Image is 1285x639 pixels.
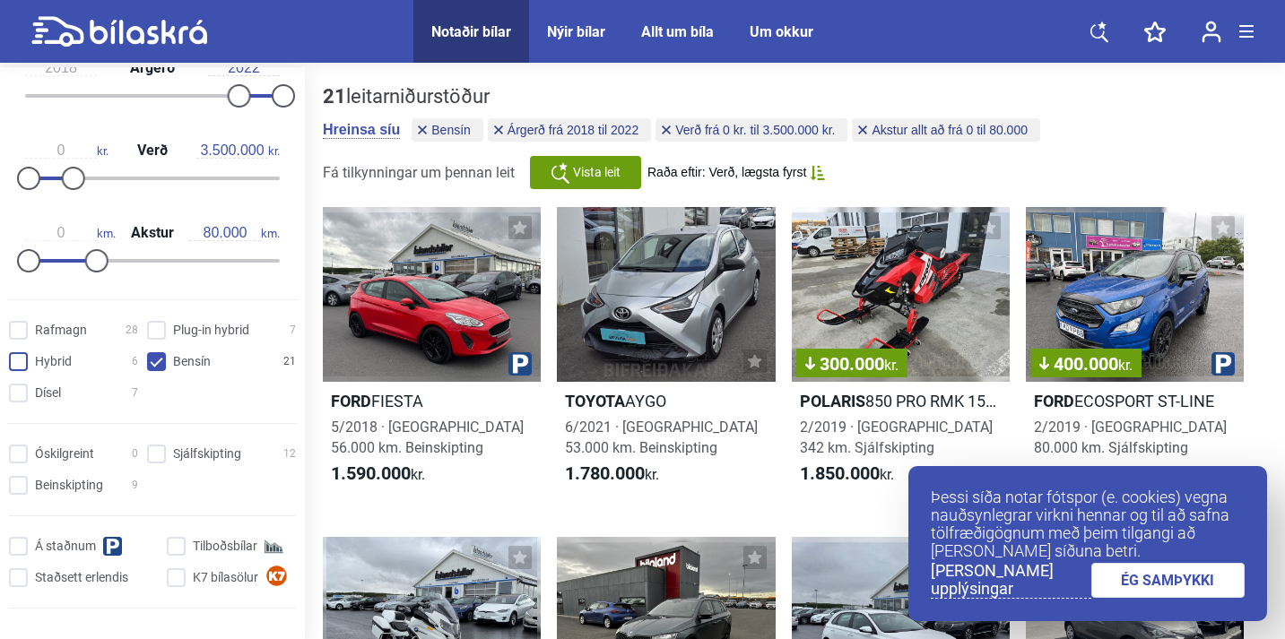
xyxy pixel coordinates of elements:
span: Akstur allt að frá 0 til 80.000 [872,124,1028,136]
img: parking.png [1211,352,1235,376]
span: Verð [133,143,172,158]
a: Nýir bílar [547,23,605,40]
span: Vista leit [573,163,621,182]
b: Toyota [565,392,625,410]
b: 21 [323,85,346,108]
span: kr. [800,463,894,485]
span: kr. [884,357,899,374]
span: Á staðnum [35,537,96,556]
a: 400.000kr.FordECOSPORT ST-LINE2/2019 · [GEOGRAPHIC_DATA]80.000 km. Sjálfskipting1.990.000kr.2.390... [1026,207,1244,501]
span: 2.150.000 kr. [920,463,1002,485]
button: Raða eftir: Verð, lægsta fyrst [647,165,825,180]
span: 6 [132,352,138,371]
button: Akstur allt að frá 0 til 80.000 [852,118,1040,142]
h2: FIESTA [323,391,541,411]
h2: AYGO [557,391,775,411]
span: kr. [331,463,425,485]
a: Allt um bíla [641,23,714,40]
span: 21 [283,352,296,371]
b: Ford [1034,392,1074,410]
a: Notaðir bílar [431,23,511,40]
a: FordFIESTA5/2018 · [GEOGRAPHIC_DATA]56.000 km. Beinskipting1.590.000kr. [323,207,541,501]
button: Árgerð frá 2018 til 2022 [488,118,651,142]
span: kr. [25,142,109,159]
span: 2/2019 · [GEOGRAPHIC_DATA] 342 km. Sjálfskipting [800,419,993,456]
button: Bensín [412,118,483,142]
span: 300.000 [805,355,899,373]
span: 12 [283,445,296,463]
span: kr. [565,463,659,485]
b: 1.780.000 [565,462,645,484]
div: leitarniðurstöður [323,85,1045,108]
span: 7 [132,384,138,402]
span: Hybrid [35,352,72,371]
img: parking.png [508,352,532,376]
a: 300.000kr.Polaris850 PRO RMK 155 PIDD AXYS2/2019 · [GEOGRAPHIC_DATA]342 km. Sjálfskipting1.850.00... [792,207,1010,501]
button: Verð frá 0 kr. til 3.500.000 kr. [656,118,847,142]
b: Polaris [800,392,865,410]
span: km. [189,225,280,241]
span: 0 [132,445,138,463]
button: Hreinsa síu [323,121,400,139]
span: kr. [196,142,280,159]
b: Ford [331,392,371,410]
span: 6/2021 · [GEOGRAPHIC_DATA] 53.000 km. Beinskipting [565,419,758,456]
a: Um okkur [750,23,813,40]
span: Árgerð [126,61,179,75]
span: Fá tilkynningar um þennan leit [323,164,515,181]
span: Bensín [173,352,211,371]
span: Árgerð frá 2018 til 2022 [508,124,638,136]
span: Sjálfskipting [173,445,241,463]
span: 7 [290,321,296,340]
span: Tilboðsbílar [193,537,257,556]
span: K7 bílasölur [193,568,258,587]
span: 9 [132,476,138,495]
b: 1.850.000 [800,462,880,484]
a: ÉG SAMÞYKKI [1091,563,1246,598]
b: 1.590.000 [331,462,411,484]
span: Akstur [126,226,178,240]
h2: 850 PRO RMK 155 PIDD AXYS [792,391,1010,411]
span: Beinskipting [35,476,103,495]
a: [PERSON_NAME] upplýsingar [931,562,1091,599]
span: Staðsett erlendis [35,568,128,587]
span: 5/2018 · [GEOGRAPHIC_DATA] 56.000 km. Beinskipting [331,419,524,456]
span: km. [25,225,116,241]
b: 1.990.000 [1034,462,1114,484]
h2: ECOSPORT ST-LINE [1026,391,1244,411]
span: 2/2019 · [GEOGRAPHIC_DATA] 80.000 km. Sjálfskipting [1034,419,1227,456]
span: Rafmagn [35,321,87,340]
span: kr. [1034,463,1128,485]
span: 28 [126,321,138,340]
img: user-login.svg [1202,21,1221,43]
span: Bensín [431,124,471,136]
span: Plug-in hybrid [173,321,249,340]
span: Óskilgreint [35,445,94,463]
p: Þessi síða notar fótspor (e. cookies) vegna nauðsynlegrar virkni hennar og til að safna tölfræðig... [931,488,1245,560]
a: ToyotaAYGO6/2021 · [GEOGRAPHIC_DATA]53.000 km. Beinskipting1.780.000kr. [557,207,775,501]
span: Dísel [35,384,61,402]
span: 2.390.000 kr. [1154,463,1236,485]
span: 400.000 [1039,355,1133,373]
span: kr. [1118,357,1133,374]
span: Raða eftir: Verð, lægsta fyrst [647,165,806,180]
span: Verð frá 0 kr. til 3.500.000 kr. [675,124,835,136]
